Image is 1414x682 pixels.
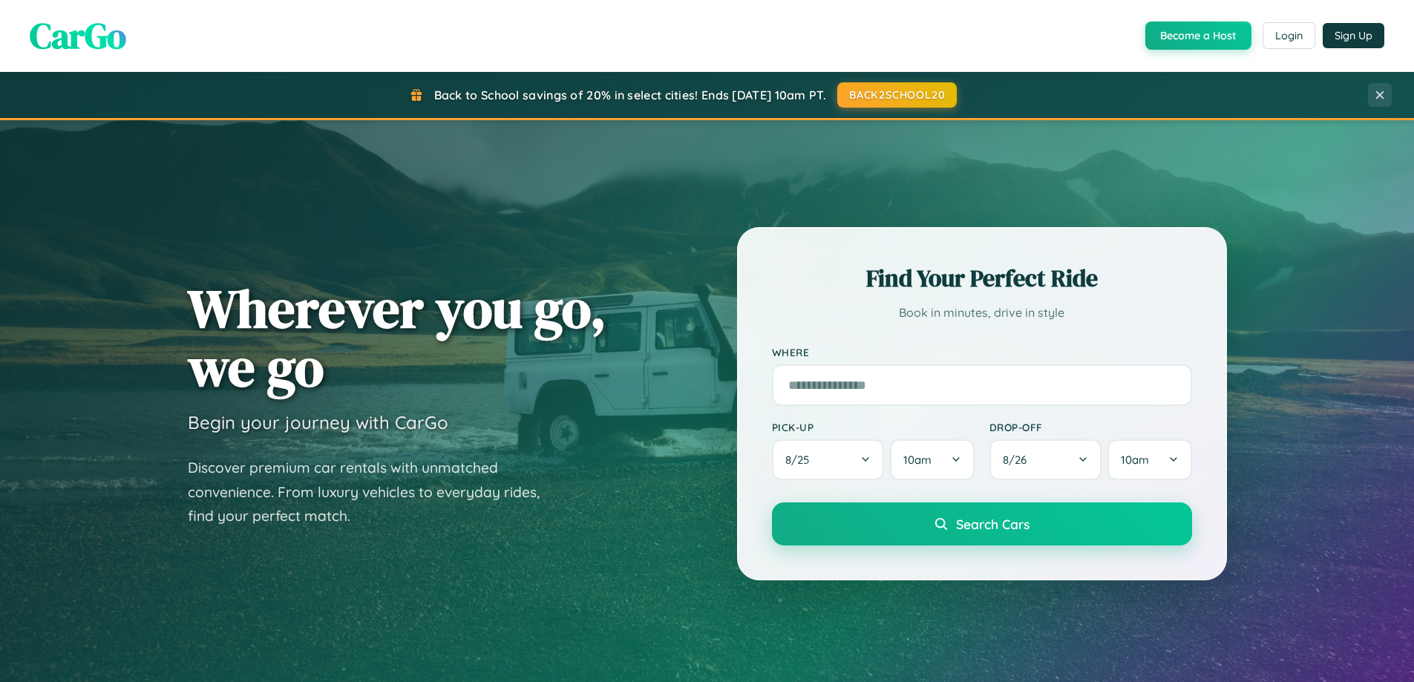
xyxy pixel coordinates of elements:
button: 8/26 [989,439,1102,480]
h1: Wherever you go, we go [188,279,606,396]
label: Pick-up [772,421,975,433]
p: Book in minutes, drive in style [772,302,1192,324]
button: Search Cars [772,502,1192,545]
span: 10am [903,453,932,467]
span: CarGo [30,11,126,60]
button: Sign Up [1323,23,1384,48]
label: Drop-off [989,421,1192,433]
button: Become a Host [1145,22,1251,50]
button: BACK2SCHOOL20 [837,82,957,108]
button: 10am [890,439,974,480]
h3: Begin your journey with CarGo [188,411,448,433]
button: 10am [1107,439,1191,480]
p: Discover premium car rentals with unmatched convenience. From luxury vehicles to everyday rides, ... [188,456,559,528]
label: Where [772,346,1192,358]
span: Back to School savings of 20% in select cities! Ends [DATE] 10am PT. [434,88,826,102]
span: Search Cars [956,516,1030,532]
button: 8/25 [772,439,885,480]
h2: Find Your Perfect Ride [772,262,1192,295]
span: 8 / 25 [785,453,816,467]
button: Login [1263,22,1315,49]
span: 10am [1121,453,1149,467]
span: 8 / 26 [1003,453,1034,467]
